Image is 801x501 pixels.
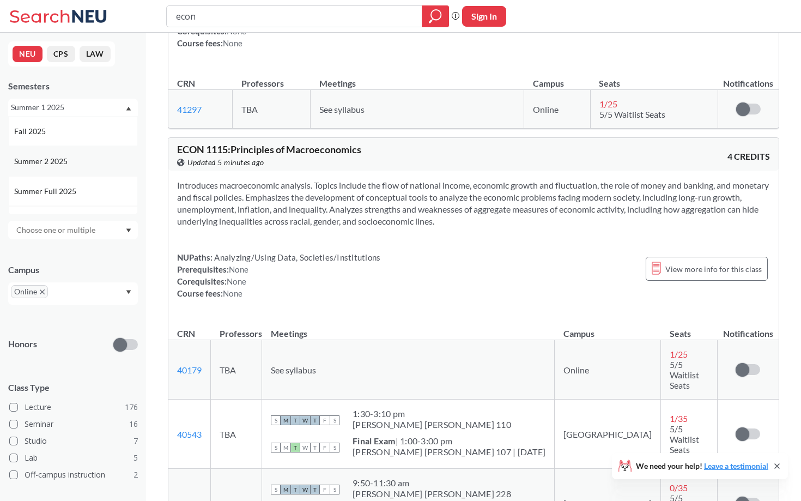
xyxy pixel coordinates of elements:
[9,451,138,465] label: Lab
[213,252,380,262] span: Analyzing/Using Data, Societies/Institutions
[590,67,718,90] th: Seats
[177,365,202,375] a: 40179
[524,90,591,129] td: Online
[353,436,545,446] div: | 1:00-3:00 pm
[133,452,138,464] span: 5
[211,317,262,340] th: Professors
[11,285,48,298] span: OnlineX to remove pill
[281,415,290,425] span: M
[13,46,43,62] button: NEU
[211,400,262,469] td: TBA
[320,415,330,425] span: F
[9,417,138,431] label: Seminar
[422,5,449,27] div: magnifying glass
[177,143,361,155] span: ECON 1115 : Principles of Macroeconomics
[9,400,138,414] label: Lecture
[223,288,242,298] span: None
[8,264,138,276] div: Campus
[177,251,380,299] div: NUPaths: Prerequisites: Corequisites: Course fees:
[229,264,248,274] span: None
[126,228,131,233] svg: Dropdown arrow
[310,415,320,425] span: T
[599,109,665,119] span: 5/5 Waitlist Seats
[555,317,661,340] th: Campus
[670,482,688,493] span: 0 / 35
[14,125,48,137] span: Fall 2025
[125,401,138,413] span: 176
[8,221,138,239] div: Dropdown arrow
[8,382,138,394] span: Class Type
[670,424,699,455] span: 5/5 Waitlist Seats
[665,262,762,276] span: View more info for this class
[310,443,320,452] span: T
[9,468,138,482] label: Off-campus instruction
[227,276,246,286] span: None
[290,415,300,425] span: T
[14,185,78,197] span: Summer Full 2025
[310,485,320,494] span: T
[300,415,310,425] span: W
[718,67,779,90] th: Notifications
[262,317,555,340] th: Meetings
[353,488,511,499] div: [PERSON_NAME] [PERSON_NAME] 228
[330,415,339,425] span: S
[223,38,242,48] span: None
[187,156,264,168] span: Updated 5 minutes ago
[177,179,770,227] section: Introduces macroeconomic analysis. Topics include the flow of national income, economic growth an...
[47,46,75,62] button: CPS
[661,317,718,340] th: Seats
[175,7,414,26] input: Class, professor, course number, "phrase"
[126,106,131,111] svg: Dropdown arrow
[9,434,138,448] label: Studio
[233,90,311,129] td: TBA
[271,443,281,452] span: S
[14,155,70,167] span: Summer 2 2025
[319,104,365,114] span: See syllabus
[40,289,45,294] svg: X to remove pill
[353,446,545,457] div: [PERSON_NAME] [PERSON_NAME] 107 | [DATE]
[555,400,661,469] td: [GEOGRAPHIC_DATA]
[320,485,330,494] span: F
[704,461,768,470] a: Leave a testimonial
[462,6,506,27] button: Sign In
[330,443,339,452] span: S
[599,99,617,109] span: 1 / 25
[330,485,339,494] span: S
[8,338,37,351] p: Honors
[300,443,310,452] span: W
[353,419,511,430] div: [PERSON_NAME] [PERSON_NAME] 110
[281,443,290,452] span: M
[300,485,310,494] span: W
[353,436,396,446] b: Final Exam
[290,485,300,494] span: T
[670,349,688,359] span: 1 / 25
[11,101,125,113] div: Summer 1 2025
[281,485,290,494] span: M
[8,282,138,305] div: OnlineX to remove pillDropdown arrow
[524,67,591,90] th: Campus
[718,317,779,340] th: Notifications
[320,443,330,452] span: F
[8,99,138,116] div: Summer 1 2025Dropdown arrowFall 2025Summer 2 2025Summer Full 2025Summer 1 2025Spring 2025Fall 202...
[177,77,195,89] div: CRN
[8,80,138,92] div: Semesters
[271,485,281,494] span: S
[211,340,262,400] td: TBA
[555,340,661,400] td: Online
[353,408,511,419] div: 1:30 - 3:10 pm
[271,365,316,375] span: See syllabus
[133,469,138,481] span: 2
[290,443,300,452] span: T
[233,67,311,90] th: Professors
[636,462,768,470] span: We need your help!
[311,67,524,90] th: Meetings
[126,290,131,294] svg: Dropdown arrow
[177,429,202,439] a: 40543
[129,418,138,430] span: 16
[80,46,111,62] button: LAW
[11,224,102,237] input: Choose one or multiple
[353,478,511,488] div: 9:50 - 11:30 am
[670,413,688,424] span: 1 / 35
[670,359,699,390] span: 5/5 Waitlist Seats
[271,415,281,425] span: S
